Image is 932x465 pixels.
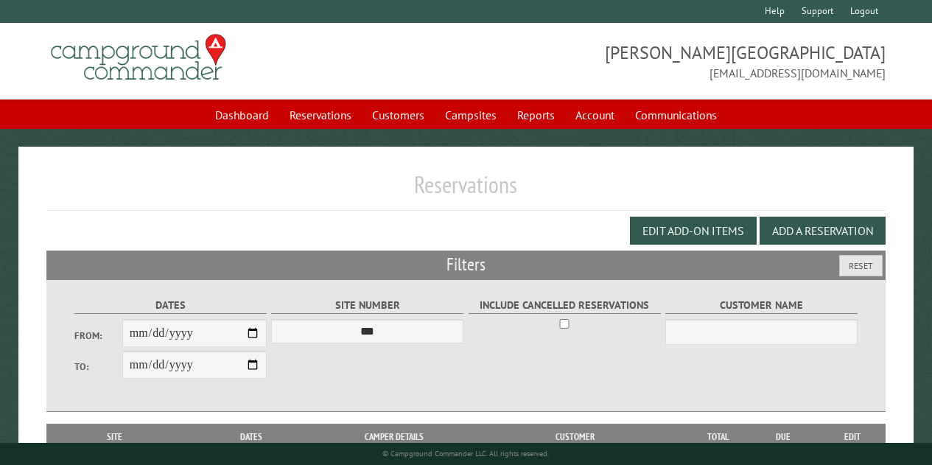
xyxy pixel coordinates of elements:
a: Dashboard [206,101,278,129]
label: To: [74,360,122,374]
a: Reservations [281,101,360,129]
button: Reset [839,255,883,276]
a: Campsites [436,101,505,129]
a: Account [567,101,623,129]
a: Communications [626,101,726,129]
button: Add a Reservation [760,217,886,245]
th: Due [747,424,820,450]
label: Customer Name [665,297,858,314]
th: Site [54,424,175,450]
th: Edit [820,424,886,450]
img: Campground Commander [46,29,231,86]
label: Dates [74,297,267,314]
label: Site Number [271,297,463,314]
small: © Campground Commander LLC. All rights reserved. [382,449,549,458]
h2: Filters [46,251,886,279]
th: Dates [175,424,328,450]
a: Reports [508,101,564,129]
a: Customers [363,101,433,129]
th: Customer [461,424,688,450]
span: [PERSON_NAME][GEOGRAPHIC_DATA] [EMAIL_ADDRESS][DOMAIN_NAME] [466,41,886,82]
button: Edit Add-on Items [630,217,757,245]
h1: Reservations [46,170,886,211]
label: Include Cancelled Reservations [469,297,661,314]
th: Camper Details [328,424,461,450]
th: Total [688,424,747,450]
label: From: [74,329,122,343]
